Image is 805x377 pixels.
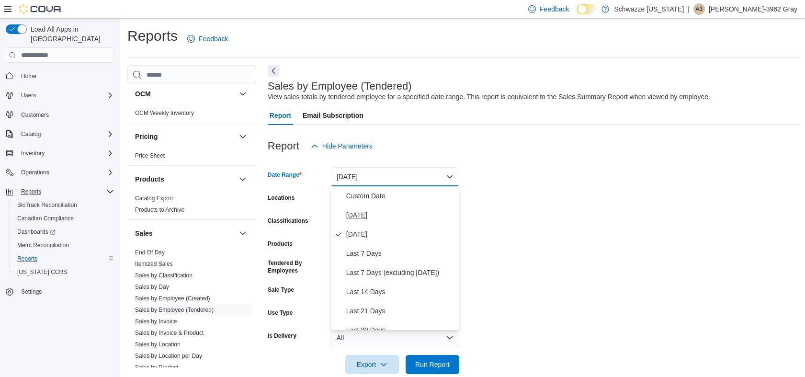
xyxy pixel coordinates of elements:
[17,70,40,82] a: Home
[268,194,295,202] label: Locations
[17,228,56,236] span: Dashboards
[17,148,114,159] span: Inventory
[135,261,173,267] a: Itemized Sales
[27,24,114,44] span: Load All Apps in [GEOGRAPHIC_DATA]
[13,226,59,238] a: Dashboards
[346,305,455,317] span: Last 21 Days
[2,166,118,179] button: Operations
[346,228,455,240] span: [DATE]
[17,69,114,81] span: Home
[135,89,151,99] h3: OCM
[135,306,214,314] span: Sales by Employee (Tendered)
[135,260,173,268] span: Itemized Sales
[135,206,184,214] span: Products to Archive
[268,171,302,179] label: Date Range
[17,109,114,121] span: Customers
[2,285,118,298] button: Settings
[10,198,118,212] button: BioTrack Reconciliation
[268,286,294,294] label: Sale Type
[268,140,299,152] h3: Report
[13,199,114,211] span: BioTrack Reconciliation
[2,108,118,122] button: Customers
[237,131,249,142] button: Pricing
[307,137,376,156] button: Hide Parameters
[331,167,459,186] button: [DATE]
[135,152,165,159] a: Price Sheet
[135,318,177,325] a: Sales by Invoice
[13,253,41,264] a: Reports
[10,212,118,225] button: Canadian Compliance
[17,90,40,101] button: Users
[346,209,455,221] span: [DATE]
[10,225,118,239] a: Dashboards
[21,188,41,195] span: Reports
[268,92,710,102] div: View sales totals by tendered employee for a specified date range. This report is equivalent to t...
[135,341,181,348] a: Sales by Location
[17,215,74,222] span: Canadian Compliance
[345,355,399,374] button: Export
[2,185,118,198] button: Reports
[351,355,393,374] span: Export
[17,186,45,197] button: Reports
[268,217,308,225] label: Classifications
[331,328,459,347] button: All
[237,88,249,100] button: OCM
[135,132,158,141] h3: Pricing
[199,34,228,44] span: Feedback
[13,240,114,251] span: Metrc Reconciliation
[135,109,194,117] span: OCM Weekly Inventory
[17,268,67,276] span: [US_STATE] CCRS
[540,4,569,14] span: Feedback
[135,284,169,290] a: Sales by Day
[688,3,690,15] p: |
[135,195,173,202] a: Catalog Export
[135,295,210,302] span: Sales by Employee (Created)
[135,330,204,336] a: Sales by Invoice & Product
[183,29,232,48] a: Feedback
[17,286,114,297] span: Settings
[17,148,48,159] button: Inventory
[17,186,114,197] span: Reports
[127,193,256,219] div: Products
[17,201,77,209] span: BioTrack Reconciliation
[13,199,81,211] a: BioTrack Reconciliation
[614,3,684,15] p: Schwazze [US_STATE]
[17,167,114,178] span: Operations
[13,213,78,224] a: Canadian Compliance
[21,91,36,99] span: Users
[13,213,114,224] span: Canadian Compliance
[135,174,235,184] button: Products
[346,190,455,202] span: Custom Date
[135,228,235,238] button: Sales
[21,130,41,138] span: Catalog
[270,106,291,125] span: Report
[2,147,118,160] button: Inventory
[21,149,45,157] span: Inventory
[415,360,450,369] span: Run Report
[2,127,118,141] button: Catalog
[135,318,177,325] span: Sales by Invoice
[135,89,235,99] button: OCM
[135,272,193,279] a: Sales by Classification
[127,107,256,123] div: OCM
[13,226,114,238] span: Dashboards
[21,288,42,296] span: Settings
[322,141,373,151] span: Hide Parameters
[135,249,165,256] a: End Of Day
[135,132,235,141] button: Pricing
[13,240,73,251] a: Metrc Reconciliation
[135,364,179,371] span: Sales by Product
[346,286,455,297] span: Last 14 Days
[135,353,202,359] a: Sales by Location per Day
[237,173,249,185] button: Products
[268,240,293,248] label: Products
[17,90,114,101] span: Users
[21,169,49,176] span: Operations
[135,329,204,337] span: Sales by Invoice & Product
[135,206,184,213] a: Products to Archive
[13,266,114,278] span: Washington CCRS
[346,267,455,278] span: Last 7 Days (excluding [DATE])
[693,3,705,15] div: Alfred-3962 Gray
